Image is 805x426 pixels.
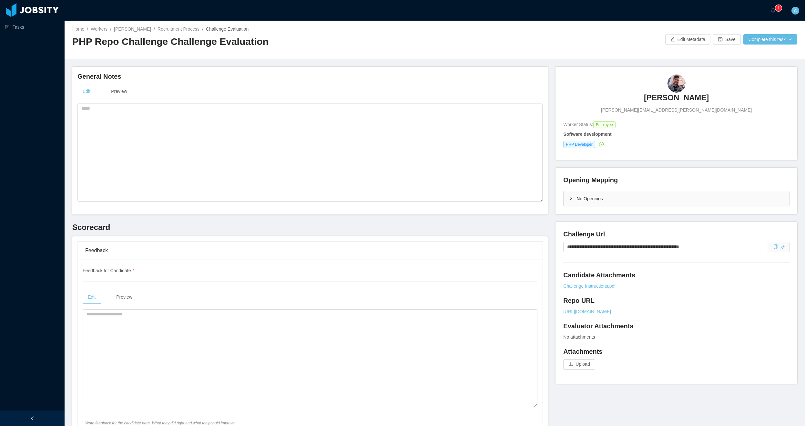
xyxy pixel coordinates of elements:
button: icon: saveSave [713,34,741,45]
span: icon: uploadUpload [563,362,595,367]
i: icon: bell [771,8,775,13]
button: Complete this taskicon: down [743,34,797,45]
h4: Attachments [563,347,790,356]
a: [PERSON_NAME] [644,93,709,107]
span: Challenge Evaluation [206,26,249,32]
i: icon: right [569,197,573,201]
a: [URL][DOMAIN_NAME] [563,308,790,315]
div: No attachments [563,334,790,341]
span: Employee [593,121,616,128]
span: Feedback for Candidate [83,268,134,273]
h3: Scorecard [72,222,548,233]
sup: 1 [775,5,782,11]
img: abb1dfba-cc42-447a-b467-9764f0563576_66564f6f4b36b-90w.png [667,74,686,93]
button: icon: uploadUpload [563,359,595,370]
div: Preview [111,290,138,304]
span: / [154,26,155,32]
a: icon: profileTasks [5,21,59,34]
div: Copy [773,243,778,250]
span: PHP Developer [563,141,595,148]
span: / [87,26,88,32]
h2: PHP Repo Challenge Challenge Evaluation [72,35,435,48]
a: icon: check-circle [598,142,604,147]
span: Worker Status: [563,122,593,127]
i: icon: check-circle [599,142,604,146]
i: icon: copy [773,244,778,249]
span: / [110,26,111,32]
a: Workers [91,26,107,32]
div: Preview [106,84,132,99]
a: [PERSON_NAME] [114,26,151,32]
h4: Evaluator Attachments [563,322,790,331]
span: A [794,7,797,15]
h3: [PERSON_NAME] [644,93,709,103]
h4: General Notes [77,72,543,81]
h4: Candidate Attachments [563,271,790,280]
i: icon: link [781,244,786,249]
div: Edit [83,290,101,304]
span: / [202,26,203,32]
h4: Repo URL [563,296,790,305]
div: Edit [77,84,96,99]
a: icon: link [781,244,786,249]
p: 1 [778,5,780,11]
strong: Software development [563,132,611,137]
h4: Opening Mapping [563,175,618,184]
span: [PERSON_NAME][EMAIL_ADDRESS][PERSON_NAME][DOMAIN_NAME] [601,107,752,114]
h4: Challenge Url [563,230,790,239]
div: icon: rightNo Openings [564,191,789,206]
a: Home [72,26,84,32]
button: icon: editEdit Metadata [665,34,710,45]
div: Feedback [85,242,535,260]
a: Challenge Instructions.pdf [563,283,790,290]
a: Recruitment Process [158,26,199,32]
